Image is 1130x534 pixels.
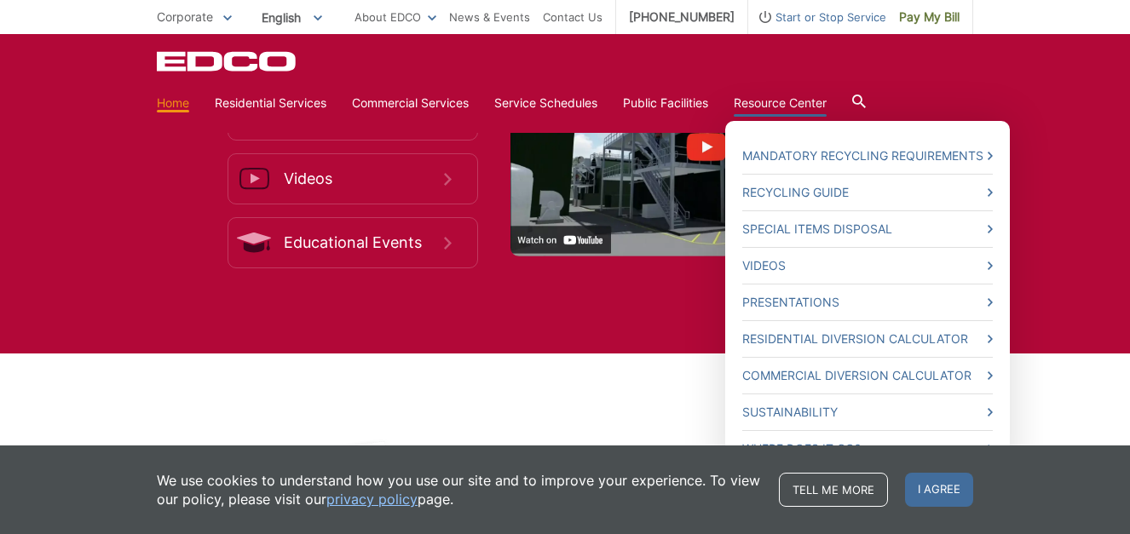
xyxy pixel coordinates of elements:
[157,94,189,112] a: Home
[543,8,602,26] a: Contact Us
[779,473,888,507] a: Tell me more
[284,233,444,252] span: Educational Events
[228,217,478,268] a: Educational Events
[355,8,436,26] a: About EDCO
[284,169,444,188] span: Videos
[215,94,326,112] a: Residential Services
[249,3,335,32] span: English
[905,473,973,507] span: I agree
[899,8,960,26] span: Pay My Bill
[742,330,993,348] a: Residential Diversion Calculator
[742,439,993,458] a: Where Does it Go?
[352,94,469,112] a: Commercial Services
[157,471,762,508] p: We use cookies to understand how you use our site and to improve your experience. To view our pol...
[157,9,213,24] span: Corporate
[228,153,478,204] a: Videos
[326,490,418,508] a: privacy policy
[157,51,298,72] a: EDCD logo. Return to the homepage.
[742,220,993,238] a: Special Items Disposal
[742,366,993,385] a: Commercial Diversion Calculator
[742,146,993,165] a: Mandatory Recycling Requirements
[734,94,827,112] a: Resource Center
[742,293,993,312] a: Presentations
[623,94,708,112] a: Public Facilities
[742,403,993,422] a: Sustainability
[494,94,597,112] a: Service Schedules
[449,8,530,26] a: News & Events
[742,256,993,275] a: Videos
[742,183,993,202] a: Recycling Guide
